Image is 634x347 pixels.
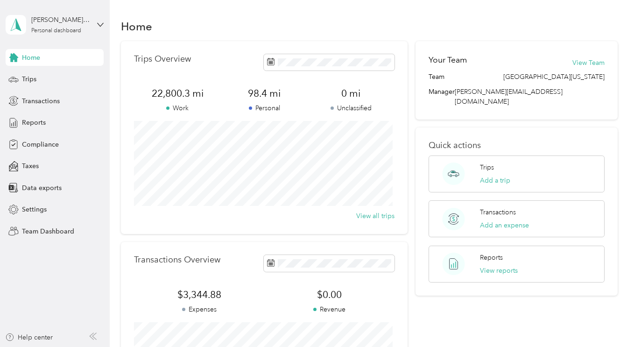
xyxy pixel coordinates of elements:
[22,96,60,106] span: Transactions
[480,207,516,217] p: Transactions
[264,288,394,301] span: $0.00
[480,163,494,172] p: Trips
[480,253,503,262] p: Reports
[22,118,46,127] span: Reports
[31,28,81,34] div: Personal dashboard
[31,15,90,25] div: [PERSON_NAME][GEOGRAPHIC_DATA]
[134,103,221,113] p: Work
[429,54,467,66] h2: Your Team
[308,103,394,113] p: Unclassified
[22,205,47,214] span: Settings
[429,72,444,82] span: Team
[429,87,455,106] span: Manager
[134,87,221,100] span: 22,800.3 mi
[221,103,308,113] p: Personal
[22,140,59,149] span: Compliance
[121,21,152,31] h1: Home
[480,266,518,276] button: View reports
[582,295,634,347] iframe: Everlance-gr Chat Button Frame
[429,141,605,150] p: Quick actions
[264,305,394,314] p: Revenue
[22,161,39,171] span: Taxes
[221,87,308,100] span: 98.4 mi
[480,220,529,230] button: Add an expense
[572,58,605,68] button: View Team
[455,88,563,106] span: [PERSON_NAME][EMAIL_ADDRESS][DOMAIN_NAME]
[22,53,40,63] span: Home
[22,227,74,236] span: Team Dashboard
[134,255,220,265] p: Transactions Overview
[503,72,605,82] span: [GEOGRAPHIC_DATA][US_STATE]
[356,211,394,221] button: View all trips
[134,54,191,64] p: Trips Overview
[308,87,394,100] span: 0 mi
[22,74,36,84] span: Trips
[5,333,53,342] button: Help center
[22,183,62,193] span: Data exports
[134,288,264,301] span: $3,344.88
[134,305,264,314] p: Expenses
[480,176,510,185] button: Add a trip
